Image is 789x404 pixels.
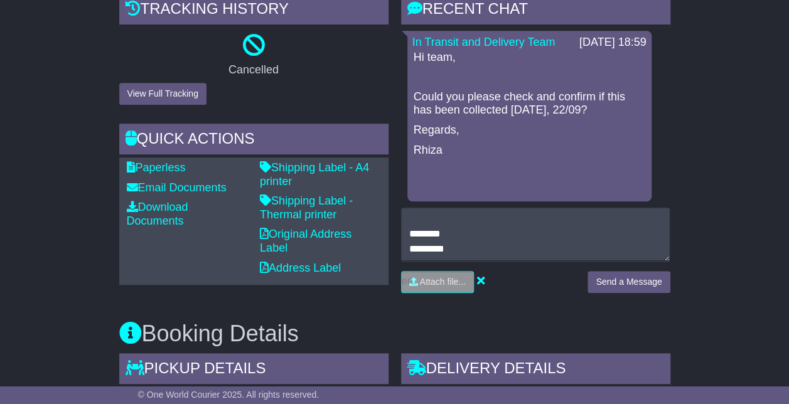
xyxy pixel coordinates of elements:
a: Shipping Label - Thermal printer [260,194,353,221]
a: Address Label [260,262,341,274]
div: [DATE] 18:59 [579,36,647,50]
p: Could you please check and confirm if this has been collected [DATE], 22/09? [414,90,645,117]
a: Paperless [127,161,186,174]
div: Delivery Details [401,353,670,387]
a: Shipping Label - A4 printer [260,161,369,188]
p: Cancelled [119,63,389,77]
div: Pickup Details [119,353,389,387]
span: © One World Courier 2025. All rights reserved. [138,390,319,400]
p: Rhiza [414,144,645,157]
button: View Full Tracking [119,83,207,105]
p: Regards, [414,124,645,137]
p: Hi team, [414,51,645,65]
div: Quick Actions [119,124,389,157]
a: Original Address Label [260,228,352,254]
h3: Booking Details [119,321,670,346]
a: In Transit and Delivery Team [412,36,556,48]
a: Download Documents [127,201,188,227]
button: Send a Message [588,271,670,293]
a: Email Documents [127,181,227,194]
